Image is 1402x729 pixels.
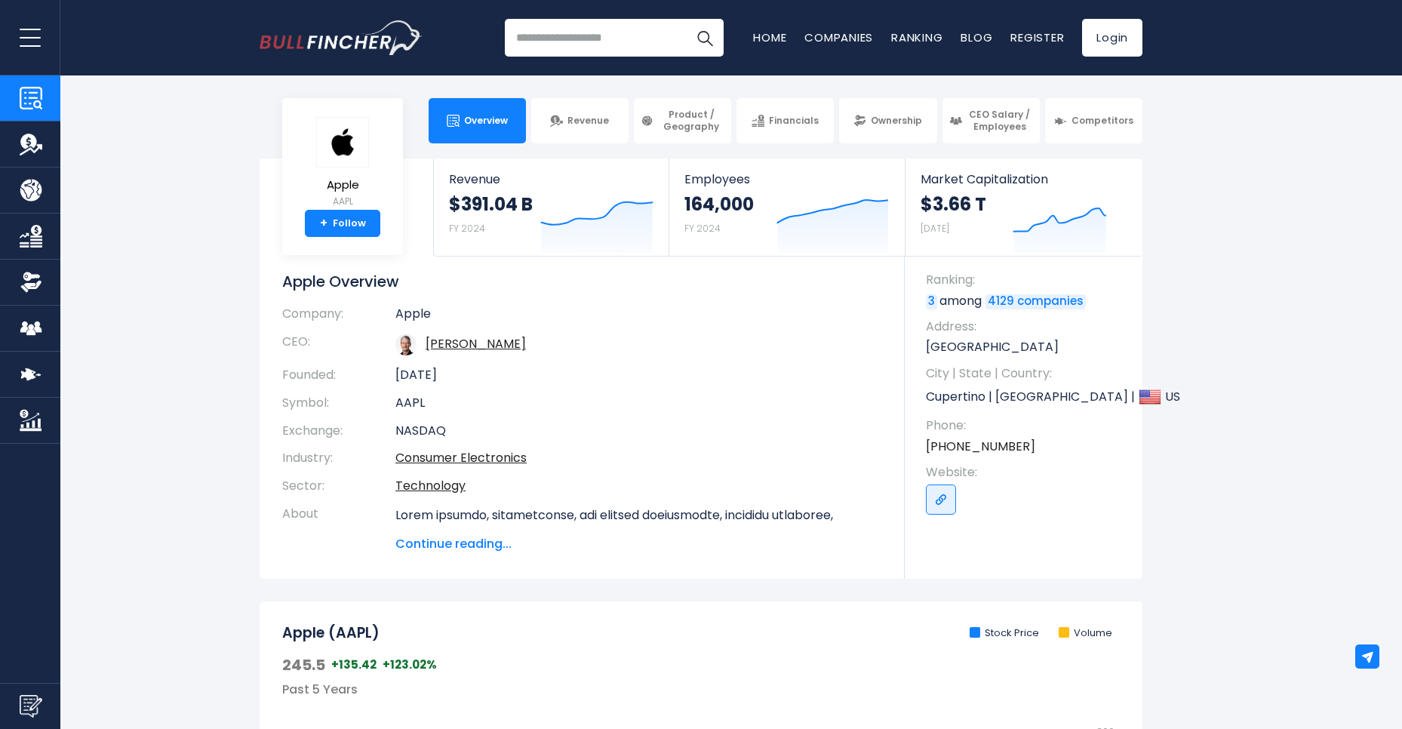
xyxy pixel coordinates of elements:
a: +Follow [305,210,380,237]
a: Financials [736,98,834,143]
li: Volume [1059,627,1112,640]
h2: Apple (AAPL) [282,624,380,643]
th: CEO: [282,328,395,361]
a: Apple AAPL [315,116,370,211]
span: Employees [684,172,889,186]
a: Ranking [891,29,942,45]
img: Ownership [20,271,42,294]
th: Industry: [282,444,395,472]
a: Ownership [839,98,936,143]
th: Founded: [282,361,395,389]
th: Exchange: [282,417,395,445]
strong: 164,000 [684,192,754,216]
button: Search [686,19,724,57]
td: NASDAQ [395,417,882,445]
a: Consumer Electronics [395,449,527,466]
h1: Apple Overview [282,272,882,291]
a: Revenue [531,98,629,143]
a: Employees 164,000 FY 2024 [669,158,904,256]
span: Product / Geography [658,109,724,132]
span: +135.42 [331,657,377,672]
span: 245.5 [282,655,325,675]
p: among [926,293,1127,309]
a: Go to homepage [260,20,422,55]
a: Go to link [926,484,956,515]
a: 4129 companies [985,294,1086,309]
strong: $3.66 T [921,192,986,216]
img: tim-cook.jpg [395,334,417,355]
p: [GEOGRAPHIC_DATA] [926,339,1127,355]
a: Register [1010,29,1064,45]
li: Stock Price [970,627,1039,640]
a: Technology [395,477,466,494]
span: Ranking: [926,272,1127,288]
a: Companies [804,29,873,45]
span: Revenue [449,172,653,186]
span: Phone: [926,417,1127,434]
strong: + [320,217,327,230]
small: [DATE] [921,222,949,235]
p: Cupertino | [GEOGRAPHIC_DATA] | US [926,386,1127,408]
a: 3 [926,294,937,309]
span: Financials [769,115,819,127]
a: Login [1082,19,1142,57]
span: Overview [464,115,508,127]
a: Home [753,29,786,45]
span: Website: [926,464,1127,481]
img: Bullfincher logo [260,20,423,55]
span: City | State | Country: [926,365,1127,382]
td: [DATE] [395,361,882,389]
a: Market Capitalization $3.66 T [DATE] [905,158,1141,256]
small: AAPL [316,195,369,208]
a: Blog [961,29,992,45]
span: CEO Salary / Employees [967,109,1033,132]
span: Market Capitalization [921,172,1126,186]
span: Ownership [871,115,922,127]
a: Overview [429,98,526,143]
span: Continue reading... [395,535,882,553]
a: ceo [426,335,526,352]
span: Past 5 Years [282,681,358,698]
strong: $391.04 B [449,192,533,216]
a: Revenue $391.04 B FY 2024 [434,158,669,256]
a: Product / Geography [634,98,731,143]
a: [PHONE_NUMBER] [926,438,1035,455]
td: AAPL [395,389,882,417]
th: Company: [282,306,395,328]
span: +123.02% [383,657,437,672]
td: Apple [395,306,882,328]
small: FY 2024 [684,222,721,235]
a: CEO Salary / Employees [942,98,1040,143]
span: Revenue [567,115,609,127]
small: FY 2024 [449,222,485,235]
span: Competitors [1071,115,1133,127]
a: Competitors [1045,98,1142,143]
th: Symbol: [282,389,395,417]
span: Address: [926,318,1127,335]
th: Sector: [282,472,395,500]
th: About [282,500,395,553]
span: Apple [316,179,369,192]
